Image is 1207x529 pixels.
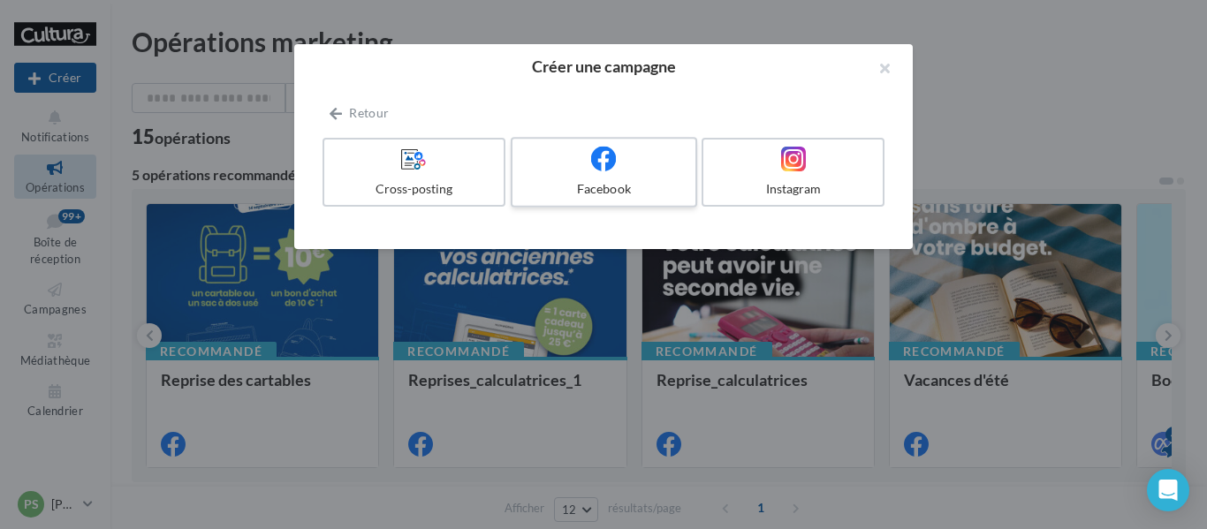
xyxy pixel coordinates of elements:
h2: Créer une campagne [323,58,884,74]
div: Open Intercom Messenger [1147,469,1189,511]
div: Facebook [520,180,687,198]
div: Cross-posting [331,180,497,198]
button: Retour [323,102,396,124]
div: Instagram [710,180,876,198]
